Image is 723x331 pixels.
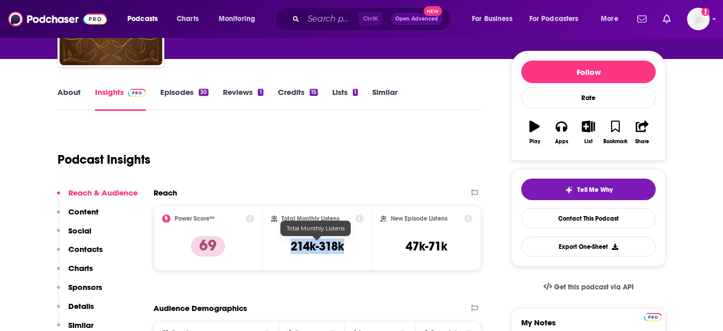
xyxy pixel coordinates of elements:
span: Podcasts [127,12,158,26]
p: Content [68,207,99,217]
button: Bookmark [602,114,629,151]
a: Episodes30 [160,87,208,111]
span: Get this podcast via API [554,283,634,291]
button: Details [57,301,94,320]
div: Bookmark [603,139,627,145]
span: For Business [472,12,512,26]
button: Follow [521,61,656,83]
div: Rate [521,87,656,108]
h2: Audience Demographics [154,303,247,313]
img: User Profile [687,8,710,30]
h2: Power Score™ [175,215,215,222]
p: Reach & Audience [68,188,138,198]
div: 15 [310,89,318,96]
div: Apps [555,139,568,145]
button: Social [57,226,91,245]
button: Share [629,114,656,151]
button: tell me why sparkleTell Me Why [521,179,656,200]
button: open menu [120,11,171,27]
a: About [58,87,81,111]
span: Open Advanced [395,16,438,22]
span: Tell Me Why [577,186,613,194]
button: Play [521,114,548,151]
a: Get this podcast via API [535,275,642,300]
p: Social [68,226,91,236]
p: Charts [68,263,93,273]
span: New [424,6,442,16]
div: Search podcasts, credits, & more... [285,7,461,31]
button: Export One-Sheet [521,237,656,257]
button: Reach & Audience [57,188,138,207]
span: For Podcasters [529,12,579,26]
div: 1 [353,89,358,96]
a: Contact This Podcast [521,208,656,228]
img: Podchaser Pro [128,89,146,97]
h3: 47k-71k [406,239,447,254]
button: Content [57,207,99,226]
button: Sponsors [57,282,102,301]
h1: Podcast Insights [58,152,150,167]
img: Podchaser Pro [644,313,662,321]
a: Pro website [644,311,662,321]
p: Similar [68,320,93,330]
a: Lists1 [332,87,358,111]
a: Reviews1 [223,87,263,111]
button: open menu [212,11,269,27]
button: Show profile menu [687,8,710,30]
p: Sponsors [68,282,102,292]
span: Logged in as anna.andree [687,8,710,30]
button: Open AdvancedNew [391,13,443,25]
p: Contacts [68,244,103,254]
svg: Add a profile image [701,8,710,16]
div: List [584,139,593,145]
span: Monitoring [219,12,255,26]
a: Charts [170,11,205,27]
div: Play [529,139,540,145]
a: Show notifications dropdown [633,10,651,28]
button: open menu [465,11,525,27]
a: Similar [372,87,397,111]
button: open menu [594,11,631,27]
button: Contacts [57,244,103,263]
span: Charts [177,12,199,26]
div: 30 [199,89,208,96]
div: Share [635,139,649,145]
a: Credits15 [278,87,318,111]
p: Details [68,301,94,311]
span: Total Monthly Listens [287,225,345,232]
h2: Reach [154,188,177,198]
button: Charts [57,263,93,282]
button: List [575,114,602,151]
a: InsightsPodchaser Pro [95,87,146,111]
h2: New Episode Listens [391,215,447,222]
input: Search podcasts, credits, & more... [303,11,358,27]
button: open menu [523,11,594,27]
h2: Total Monthly Listens [281,215,339,222]
span: Ctrl K [358,12,383,26]
img: tell me why sparkle [565,186,573,194]
a: Show notifications dropdown [659,10,675,28]
h3: 214k-318k [291,239,344,254]
div: 1 [258,89,263,96]
span: More [601,12,618,26]
button: Apps [548,114,575,151]
img: Podchaser - Follow, Share and Rate Podcasts [8,9,107,29]
p: 69 [191,236,225,257]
